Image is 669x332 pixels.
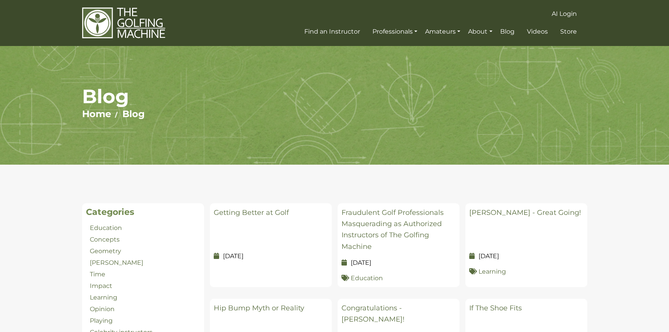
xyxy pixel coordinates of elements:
a: Videos [525,25,550,39]
a: Getting Better at Golf [214,208,289,217]
p: [DATE] [341,258,456,267]
a: Playing [90,317,113,324]
a: Find an Instructor [302,25,362,39]
a: Opinion [90,305,115,313]
h1: Blog [82,85,587,108]
h2: Categories [86,207,200,217]
a: Blog [498,25,516,39]
a: Blog [122,108,145,119]
a: [PERSON_NAME] [90,259,143,266]
a: Learning [479,268,506,275]
a: If The Shoe Fits [469,304,522,312]
a: Time [90,271,105,278]
a: Impact [90,282,112,289]
a: Learning [90,294,117,301]
a: Hip Bump Myth or Reality [214,304,304,312]
p: [DATE] [469,252,583,261]
span: Find an Instructor [304,28,360,35]
a: Amateurs [423,25,462,39]
span: Videos [527,28,548,35]
span: Blog [500,28,515,35]
a: [PERSON_NAME] - Great Going! [469,208,581,217]
img: The Golfing Machine [82,7,165,39]
a: Home [82,108,111,119]
a: Professionals [371,25,419,39]
a: Education [351,274,383,282]
a: Store [558,25,579,39]
a: Geometry [90,247,121,255]
a: Fraudulent Golf Professionals Masquerading as Authorized Instructors of The Golfing Machine [341,208,444,251]
span: AI Login [552,10,577,17]
a: Concepts [90,236,120,243]
a: AI Login [550,7,579,21]
p: [DATE] [214,252,328,261]
span: Store [560,28,577,35]
a: About [466,25,494,39]
a: Education [90,224,122,232]
a: Congratulations - [PERSON_NAME]! [341,304,405,323]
